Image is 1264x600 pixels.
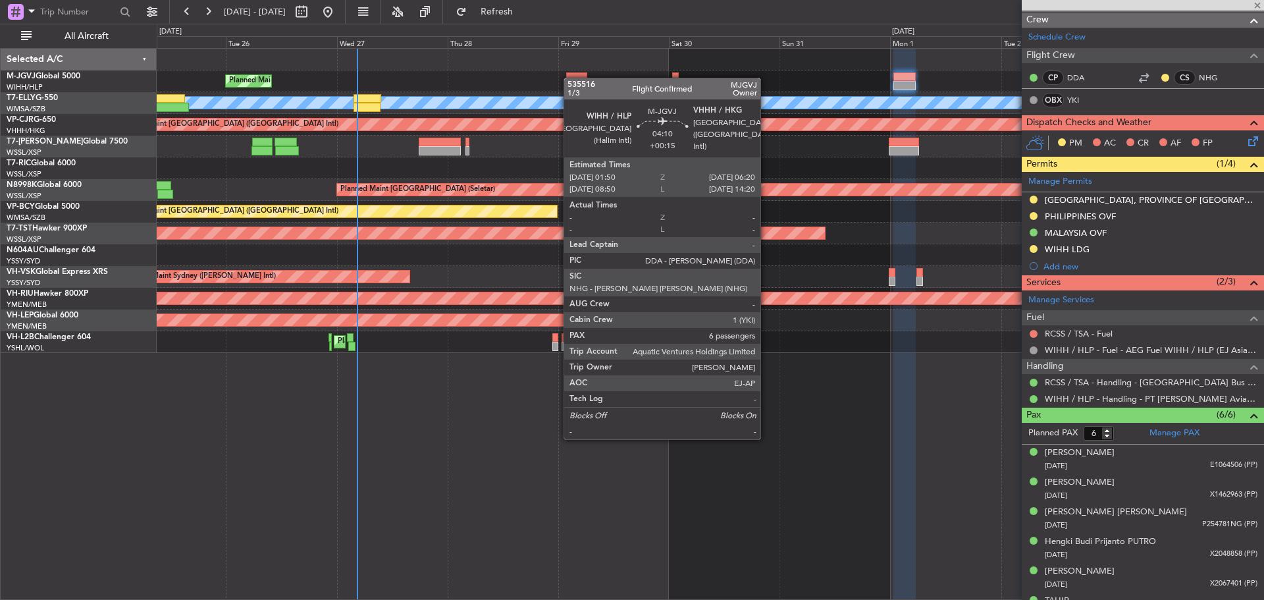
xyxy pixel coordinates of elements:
a: T7-[PERSON_NAME]Global 7500 [7,138,128,146]
div: Planned Maint [GEOGRAPHIC_DATA] ([GEOGRAPHIC_DATA] Intl) [118,202,338,221]
span: [DATE] [1045,461,1067,471]
a: WSSL/XSP [7,148,41,157]
a: WIHH / HLP - Handling - PT [PERSON_NAME] Aviasi WIHH / HLP [1045,393,1257,404]
div: PHILIPPINES OVF [1045,211,1116,222]
a: VH-LEPGlobal 6000 [7,312,78,319]
div: CP [1042,70,1064,85]
a: M-JGVJGlobal 5000 [7,72,80,80]
a: WMSA/SZB [7,213,45,223]
a: VP-BCYGlobal 5000 [7,203,80,211]
span: CR [1138,137,1149,150]
span: [DATE] - [DATE] [224,6,286,18]
span: VH-LEP [7,312,34,319]
div: Fri 29 [558,36,669,48]
span: Services [1026,275,1061,290]
a: WMSA/SZB [7,104,45,114]
div: WIHH LDG [1045,244,1090,255]
a: YKI [1067,94,1097,106]
span: E1064506 (PP) [1210,460,1257,471]
span: T7-[PERSON_NAME] [7,138,83,146]
a: T7-RICGlobal 6000 [7,159,76,167]
span: VH-VSK [7,268,36,276]
div: Sun 31 [779,36,890,48]
div: Hengki Budi Prijanto PUTRO [1045,535,1156,549]
span: AC [1104,137,1116,150]
a: Manage Permits [1028,175,1092,188]
div: MALAYSIA OVF [1045,227,1107,238]
span: X1462963 (PP) [1210,489,1257,501]
a: Schedule Crew [1028,31,1086,44]
div: Mon 25 [115,36,226,48]
div: OBX [1042,93,1064,107]
a: Manage Services [1028,294,1094,307]
a: YMEN/MEB [7,321,47,331]
div: Tue 26 [226,36,336,48]
span: [DATE] [1045,491,1067,501]
a: VH-L2BChallenger 604 [7,333,91,341]
a: T7-ELLYG-550 [7,94,58,102]
a: T7-TSTHawker 900XP [7,225,87,232]
a: YSHL/WOL [7,343,44,353]
div: Thu 28 [448,36,558,48]
div: [PERSON_NAME] [1045,476,1115,489]
a: DDA [1067,72,1097,84]
span: VH-RIU [7,290,34,298]
a: VP-CJRG-650 [7,116,56,124]
span: T7-RIC [7,159,31,167]
a: VH-RIUHawker 800XP [7,290,88,298]
div: CS [1174,70,1196,85]
a: VH-VSKGlobal Express XRS [7,268,108,276]
a: RCSS / TSA - Fuel [1045,328,1113,339]
div: [DATE] [892,26,914,38]
a: YSSY/SYD [7,278,40,288]
div: Planned Maint [GEOGRAPHIC_DATA] ([GEOGRAPHIC_DATA] Intl) [118,115,338,134]
span: T7-TST [7,225,32,232]
div: Planned Maint [GEOGRAPHIC_DATA] (Seletar) [340,180,495,200]
span: T7-ELLY [7,94,36,102]
span: X2048858 (PP) [1210,549,1257,560]
a: WSSL/XSP [7,191,41,201]
span: Fuel [1026,310,1044,325]
span: (1/4) [1217,157,1236,171]
span: Permits [1026,157,1057,172]
div: [GEOGRAPHIC_DATA], PROVINCE OF [GEOGRAPHIC_DATA] DEPARTURE [1045,194,1257,205]
a: N604AUChallenger 604 [7,246,95,254]
span: PM [1069,137,1082,150]
span: VP-CJR [7,116,34,124]
span: All Aircraft [34,32,139,41]
a: NHG [1199,72,1228,84]
div: Planned Maint [GEOGRAPHIC_DATA] (Halim Intl) [229,71,393,91]
span: Crew [1026,13,1049,28]
div: [PERSON_NAME] [1045,447,1115,460]
div: Planned Maint Sydney ([PERSON_NAME] Intl) [338,332,490,352]
div: [PERSON_NAME] [PERSON_NAME] [1045,506,1187,519]
label: Planned PAX [1028,427,1078,440]
input: Trip Number [40,2,116,22]
div: Mon 1 [890,36,1001,48]
span: [DATE] [1045,520,1067,530]
a: WIHH/HLP [7,82,43,92]
span: Handling [1026,359,1064,374]
span: N604AU [7,246,39,254]
span: VH-L2B [7,333,34,341]
span: [DATE] [1045,580,1067,589]
span: [DATE] [1045,550,1067,560]
span: Refresh [469,7,525,16]
a: RCSS / TSA - Handling - [GEOGRAPHIC_DATA] Bus Avn RCSS / TSA [1045,377,1257,388]
div: Wed 27 [337,36,448,48]
span: AF [1171,137,1181,150]
a: Manage PAX [1149,427,1199,440]
span: Dispatch Checks and Weather [1026,115,1151,130]
a: WSSL/XSP [7,169,41,179]
a: YSSY/SYD [7,256,40,266]
span: P254781NG (PP) [1202,519,1257,530]
span: N8998K [7,181,37,189]
a: N8998KGlobal 6000 [7,181,82,189]
div: [DATE] [159,26,182,38]
span: X2067401 (PP) [1210,578,1257,589]
div: [PERSON_NAME] [1045,565,1115,578]
span: (6/6) [1217,408,1236,422]
button: All Aircraft [14,26,143,47]
span: (2/3) [1217,275,1236,288]
span: Flight Crew [1026,48,1075,63]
